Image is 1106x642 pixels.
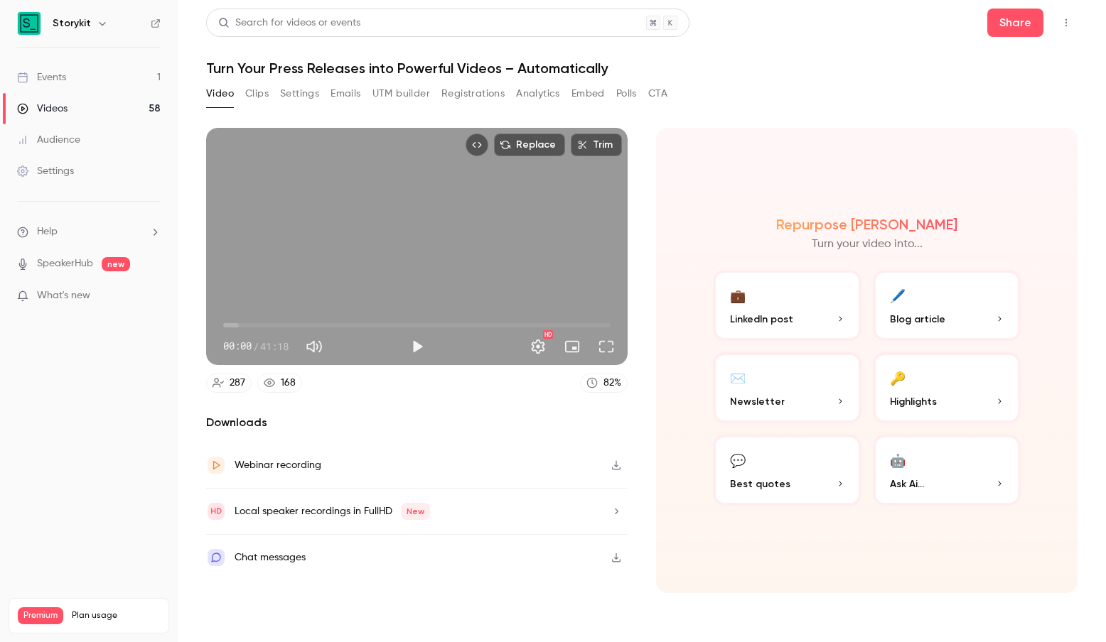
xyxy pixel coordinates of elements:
button: Replace [494,134,565,156]
div: 287 [230,376,245,391]
h6: Storykit [53,16,91,31]
button: Embed [571,82,605,105]
span: Help [37,224,58,239]
a: 287 [206,374,252,393]
span: Premium [18,607,63,624]
div: ✉️ [730,366,746,388]
div: 🤖 [890,449,906,471]
div: 82 % [603,376,621,391]
span: New [401,503,430,520]
button: ✉️Newsletter [713,352,861,423]
span: Newsletter [730,394,785,409]
button: CTA [648,82,667,105]
a: 82% [580,374,628,393]
button: Settings [280,82,319,105]
button: Mute [300,332,328,361]
span: 00:00 [223,339,252,354]
div: 🖊️ [890,284,906,306]
span: Highlights [890,394,937,409]
a: 168 [257,374,302,393]
span: new [102,257,130,271]
iframe: Noticeable Trigger [144,290,161,303]
h2: Repurpose [PERSON_NAME] [776,216,957,233]
li: help-dropdown-opener [17,224,161,239]
div: Webinar recording [235,457,321,474]
div: Events [17,70,66,85]
button: 💬Best quotes [713,435,861,506]
span: Best quotes [730,477,790,491]
button: Settings [524,332,552,361]
button: 🖊️Blog article [873,270,1021,341]
span: Plan usage [72,610,160,621]
span: Ask Ai... [890,477,924,491]
img: Storykit [18,12,41,35]
div: Chat messages [235,549,306,566]
button: 🤖Ask Ai... [873,435,1021,506]
span: What's new [37,288,90,303]
div: Videos [17,102,68,116]
button: 🔑Highlights [873,352,1021,423]
div: Local speaker recordings in FullHD [235,503,430,520]
h1: Turn Your Press Releases into Powerful Videos – Automatically [206,60,1078,77]
div: Settings [17,164,74,178]
p: Turn your video into... [812,236,923,253]
button: Share [987,9,1043,37]
button: Emails [331,82,360,105]
button: Embed video [466,134,488,156]
div: HD [543,330,553,339]
div: 00:00 [223,339,289,354]
button: Trim [571,134,622,156]
button: Polls [616,82,637,105]
span: LinkedIn post [730,312,793,327]
button: Analytics [516,82,560,105]
div: 💼 [730,284,746,306]
button: Turn on miniplayer [558,332,586,361]
div: Audience [17,133,80,147]
button: Video [206,82,234,105]
button: Registrations [441,82,505,105]
div: 168 [281,376,296,391]
button: UTM builder [372,82,430,105]
div: Search for videos or events [218,16,360,31]
button: Play [403,332,431,361]
button: Full screen [592,332,621,361]
button: 💼LinkedIn post [713,270,861,341]
span: 41:18 [260,339,289,354]
button: Top Bar Actions [1055,11,1078,34]
a: SpeakerHub [37,256,93,271]
button: Clips [245,82,269,105]
div: 🔑 [890,366,906,388]
h2: Downloads [206,414,628,431]
span: / [253,339,259,354]
span: Blog article [890,312,945,327]
div: 💬 [730,449,746,471]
